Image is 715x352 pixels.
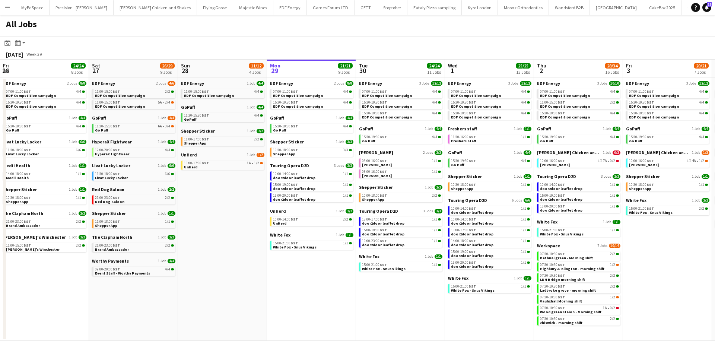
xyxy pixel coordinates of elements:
[610,135,615,139] span: 4/4
[6,90,31,93] span: 07:00-11:00
[6,148,85,156] a: 11:30-18:00BST6/6Livat Lucky Locker
[692,150,700,155] span: 1 Job
[451,111,476,115] span: 15:30-19:30
[448,80,471,86] span: EDF Energy
[334,81,344,86] span: 2 Jobs
[168,140,175,144] span: 4/4
[290,100,298,105] span: BST
[158,101,162,104] span: 5A
[603,127,611,131] span: 1 Job
[23,100,31,105] span: BST
[201,137,209,142] span: BST
[451,104,501,109] span: EDF Competition campaign
[540,135,565,139] span: 15:30-19:30
[67,81,77,86] span: 2 Jobs
[95,124,120,128] span: 11:30-15:30
[6,104,56,109] span: EDF Competition campaign
[273,100,352,108] a: 15:30-19:30BST4/4EDF Competition campaign
[432,101,437,104] span: 4/4
[184,117,197,122] span: GoPuff
[451,134,530,143] a: 11:30-16:00BST1/1Freshers Staff
[336,140,344,144] span: 1 Job
[6,128,19,133] span: Go Puff
[540,139,553,143] span: Go Puff
[362,139,375,143] span: Go Puff
[610,101,615,104] span: 2/2
[6,152,39,156] span: Livat Lucky Locker
[273,152,295,156] span: Shepper App
[254,90,259,93] span: 4/4
[379,100,387,105] span: BST
[270,80,353,86] a: EDF Energy2 Jobs8/8
[165,148,170,152] span: 4/4
[273,89,352,98] a: 07:00-11:00BST4/4EDF Competition campaign
[270,115,353,139] div: GoPuff1 Job4/415:30-19:30BST4/4Go Puff
[419,81,429,86] span: 3 Jobs
[95,90,120,93] span: 11:00-15:00
[273,0,307,15] button: EDF Energy
[557,111,565,115] span: BST
[362,111,441,119] a: 15:30-19:30BST4/4EDF Competition campaign
[181,152,264,171] div: UnHerd1 Job1/213:00-17:00BST1A•1/2UnHerd
[629,135,654,139] span: 15:30-19:30
[451,135,476,139] span: 11:30-16:00
[184,141,206,146] span: Shepper App
[254,114,259,117] span: 4/4
[451,139,476,143] span: Freshers Staff
[79,81,86,86] span: 8/8
[114,0,197,15] button: [PERSON_NAME] Chicken and Shakes
[95,124,174,128] div: •
[95,93,145,98] span: EDF Competition campaign
[3,115,17,121] span: GoPuff
[425,127,433,131] span: 1 Job
[270,139,353,163] div: Shepper Sticker1 Job3/310:30-18:00BST3/3Shepper App
[432,90,437,93] span: 4/4
[6,93,56,98] span: EDF Competition campaign
[343,101,348,104] span: 4/4
[95,124,174,132] a: 11:30-15:30BST6A•3/4Go Puff
[514,150,522,155] span: 1 Job
[273,124,298,128] span: 15:30-19:30
[537,150,620,155] a: [PERSON_NAME] Chicken and Shakes1 Job0/2
[643,0,681,15] button: CakeBox 2025
[307,0,355,15] button: Games Forum LTD
[524,150,531,155] span: 4/4
[537,80,620,86] a: EDF Energy3 Jobs10/10
[540,93,590,98] span: EDF Competition campaign
[629,104,679,109] span: EDF Competition campaign
[432,135,437,139] span: 4/4
[514,127,522,131] span: 1 Job
[3,80,26,86] span: EDF Energy
[707,2,712,7] span: 18
[168,116,175,120] span: 3/4
[257,81,264,86] span: 4/4
[95,152,129,156] span: HyperaX fightwear
[362,101,387,104] span: 15:30-19:30
[629,111,654,115] span: 15:30-19:30
[646,134,654,139] span: BST
[359,150,442,155] a: [PERSON_NAME]2 Jobs2/2
[95,89,174,98] a: 11:00-15:00BST2/2EDF Competition campaign
[379,111,387,115] span: BST
[626,80,709,126] div: EDF Energy3 Jobs12/1207:00-11:00BST4/4EDF Competition campaign15:30-19:30BST4/4EDF Competition ca...
[698,81,709,86] span: 12/12
[181,80,264,104] div: EDF Energy1 Job4/411:00-15:00BST4/4EDF Competition campaign
[95,104,145,109] span: EDF Competition campaign
[273,148,352,156] a: 10:30-18:00BST3/3Shepper App
[3,139,86,163] div: Livat Lucky Locker1 Job6/611:30-18:00BST6/6Livat Lucky Locker
[23,148,31,152] span: BST
[184,90,209,93] span: 11:00-15:00
[699,101,704,104] span: 4/4
[468,100,476,105] span: BST
[79,116,86,120] span: 4/4
[448,150,531,155] a: GoPuff1 Job4/4
[702,127,709,131] span: 4/4
[359,80,442,126] div: EDF Energy3 Jobs12/1207:00-11:00BST4/4EDF Competition campaign15:30-19:30BST4/4EDF Competition ca...
[468,89,476,94] span: BST
[540,104,590,109] span: EDF Competition campaign
[273,124,352,132] a: 15:30-19:30BST4/4Go Puff
[184,114,209,117] span: 11:30-15:30
[629,100,708,108] a: 15:30-19:30BST4/4EDF Competition campaign
[158,116,166,120] span: 1 Job
[247,129,255,133] span: 1 Job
